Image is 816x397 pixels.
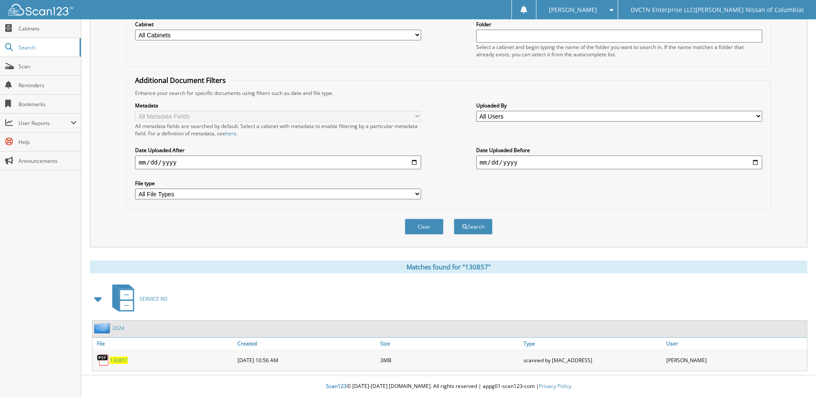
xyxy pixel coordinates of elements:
[131,89,766,97] div: Enhance your search for specific documents using filters such as date and file type.
[476,147,762,154] label: Date Uploaded Before
[81,376,816,397] div: © [DATE]-[DATE] [DOMAIN_NAME]. All rights reserved | appg01-scan123-com |
[225,130,237,137] a: here
[94,323,112,333] img: folder2.png
[476,21,762,28] label: Folder
[773,356,816,397] iframe: Chat Widget
[135,102,421,109] label: Metadata
[18,25,77,32] span: Cabinets
[18,101,77,108] span: Bookmarks
[139,295,167,302] span: SERVICE RO
[107,282,167,316] a: SERVICE RO
[326,382,347,390] span: Scan123
[135,147,421,154] label: Date Uploaded After
[664,351,807,369] div: [PERSON_NAME]
[112,324,124,332] a: 2024
[135,156,421,169] input: start
[110,357,128,364] a: 130857
[131,76,230,85] legend: Additional Document Filters
[18,63,77,70] span: Scan
[405,219,443,235] button: Clear
[378,338,521,349] a: Size
[235,351,378,369] div: [DATE] 10:56 AM
[18,82,77,89] span: Reminders
[476,156,762,169] input: end
[92,338,235,349] a: File
[135,180,421,187] label: File type
[97,354,110,366] img: PDF.png
[90,260,807,273] div: Matches found for "130857"
[476,43,762,58] div: Select a cabinet and begin typing the name of the folder you want to search in. If the name match...
[18,119,71,127] span: User Reports
[18,157,77,165] span: Announcements
[9,4,73,15] img: scan123-logo-white.svg
[18,138,77,146] span: Help
[521,338,664,349] a: Type
[476,102,762,109] label: Uploaded By
[18,44,75,51] span: Search
[235,338,378,349] a: Created
[521,351,664,369] div: scanned by [MAC_ADDRESS]
[539,382,571,390] a: Privacy Policy
[378,351,521,369] div: 3MB
[454,219,493,235] button: Search
[549,7,597,12] span: [PERSON_NAME]
[631,7,804,12] span: DVCTN Enterprise LLC([PERSON_NAME] Nissan of Columbia)
[135,21,421,28] label: Cabinet
[664,338,807,349] a: User
[135,122,421,137] div: All metadata fields are searched by default. Select a cabinet with metadata to enable filtering b...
